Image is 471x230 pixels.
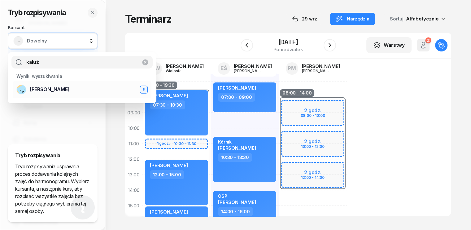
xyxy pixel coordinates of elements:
[150,93,188,99] span: [PERSON_NAME]
[140,86,148,94] button: B
[27,37,92,45] span: Dowolny
[150,209,188,215] span: [PERSON_NAME]
[288,66,296,71] span: PM
[281,60,345,77] a: PM[PERSON_NAME][PERSON_NAME]
[347,15,369,23] span: Narzędzia
[218,153,252,162] div: 10:30 - 13:30
[125,13,172,24] h1: Terminarz
[382,12,451,25] button: Sortuj Alfabetycznie
[8,8,66,18] h2: Tryb rozpisywania
[125,214,142,229] div: 16:00
[15,152,90,159] div: Tryb rozpisywania
[406,16,439,22] span: Alfabetycznie
[218,85,256,91] span: [PERSON_NAME]
[125,136,142,152] div: 11:00
[125,121,142,136] div: 10:00
[292,15,317,23] div: 29 wrz
[125,152,142,167] div: 12:00
[166,69,195,73] div: Wielosik
[330,13,375,25] button: Narzędzia
[302,64,340,69] div: [PERSON_NAME]
[125,167,142,183] div: 13:00
[218,93,255,102] div: 07:00 - 09:00
[220,66,227,71] span: EŚ
[417,39,430,51] button: 2
[213,60,277,77] a: EŚ[PERSON_NAME][PERSON_NAME]
[366,37,412,53] button: Warstwy
[150,162,188,168] span: [PERSON_NAME]
[234,64,272,69] div: [PERSON_NAME]
[302,69,332,73] div: [PERSON_NAME]
[145,60,209,77] a: DW[PERSON_NAME]Wielosik
[218,145,256,151] span: [PERSON_NAME]
[150,170,184,179] div: 12:00 - 15:00
[425,38,431,43] div: 2
[273,47,303,52] div: poniedziałek
[390,15,405,23] span: Sortuj
[16,73,62,79] span: Wyniki wyszukiwania
[125,183,142,198] div: 14:00
[11,56,153,69] input: Szukaj
[234,69,264,73] div: [PERSON_NAME]
[30,86,70,94] span: [PERSON_NAME]
[273,39,303,45] div: [DATE]
[150,100,185,109] div: 07:30 - 10:30
[125,198,142,214] div: 15:00
[218,193,256,199] div: OSP
[125,105,142,121] div: 09:00
[218,199,256,205] span: [PERSON_NAME]
[15,152,90,215] div: Tryb rozpisywania usprawnia proces dodawania kolejnych zajęć do harmonogramu. Wybierz kursanta, a...
[286,13,323,25] button: 29 wrz
[141,87,146,92] div: B
[373,41,405,49] div: Warstwy
[166,64,204,69] div: [PERSON_NAME]
[218,139,256,144] div: Kórnik
[218,207,253,216] div: 14:00 - 16:00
